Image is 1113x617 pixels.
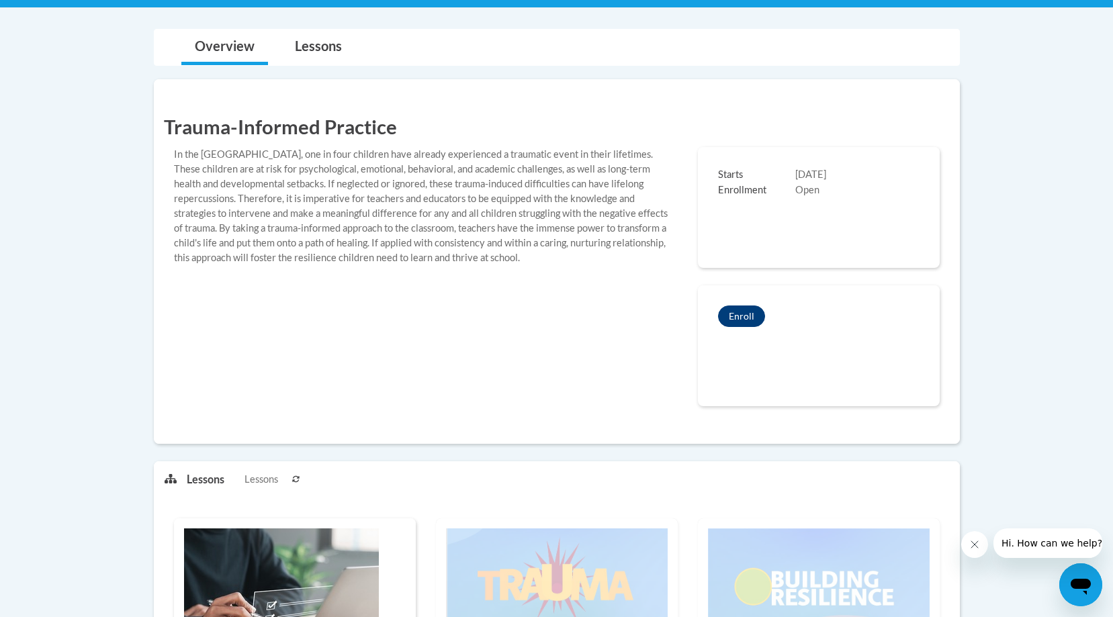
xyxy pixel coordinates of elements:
[718,183,795,198] span: Enrollment
[993,528,1102,558] iframe: Message from company
[244,472,278,487] span: Lessons
[718,168,795,183] span: Starts
[164,113,950,140] h1: Trauma-Informed Practice
[961,531,988,558] iframe: Close message
[181,30,268,65] a: Overview
[164,147,688,265] div: In the [GEOGRAPHIC_DATA], one in four children have already experienced a traumatic event in thei...
[795,169,826,180] span: [DATE]
[718,305,765,327] button: Trauma-Informed Practice
[795,184,819,195] span: Open
[187,472,224,487] p: Lessons
[1059,563,1102,606] iframe: Button to launch messaging window
[281,30,355,65] a: Lessons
